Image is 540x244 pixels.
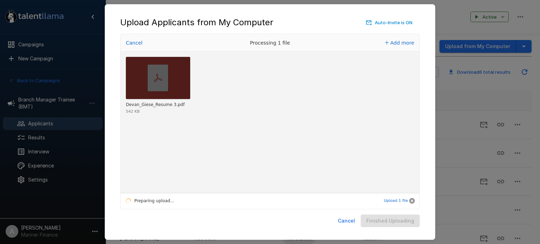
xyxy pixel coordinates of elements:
[126,102,185,108] div: Devan_Giese_Resume 3.pdf
[409,198,415,204] button: Cancel
[382,38,417,48] button: Add more files
[390,40,414,46] span: Add more
[120,17,420,28] div: Upload Applicants from My Computer
[365,17,414,28] button: Auto-Invite is ON
[121,193,174,209] div: Preparing upload...
[126,110,140,113] div: 542 KB
[384,194,408,208] button: Upload 1 file
[335,215,358,227] button: Cancel
[120,34,420,209] div: Uppy Dashboard
[217,34,323,52] div: Processing 1 file
[124,38,144,48] button: Cancel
